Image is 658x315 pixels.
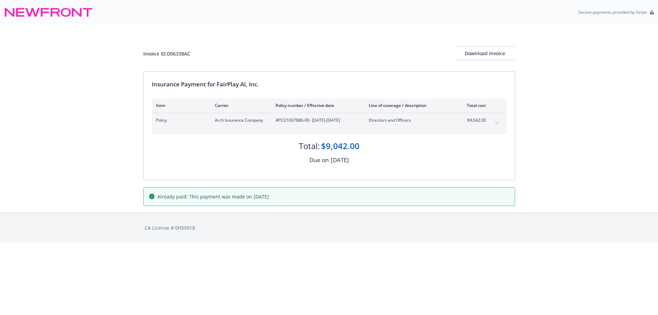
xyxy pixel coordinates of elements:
[143,50,190,57] div: Invoice ID: D06338AC
[276,102,358,108] div: Policy number / Effective date
[152,113,507,133] div: PolicyArch Insurance Company#PCD1007886-00- [DATE]-[DATE]Directors and Officers$9,042.00expand co...
[491,117,502,128] button: expand content
[215,102,265,108] div: Carrier
[152,80,507,89] div: Insurance Payment for FairPlay AI, Inc.
[309,156,329,165] div: Due on
[321,140,360,152] div: $9,042.00
[460,102,486,108] div: Total cost
[215,117,265,123] span: Arch Insurance Company
[145,224,514,231] div: CA License # 0H55918
[276,117,358,123] span: #PCD1007886-00 - [DATE]-[DATE]
[369,102,449,108] div: Line of coverage / description
[156,117,204,123] span: Policy
[455,47,515,60] button: Download Invoice
[156,102,204,108] div: Item
[299,140,320,152] div: Total:
[460,117,486,123] span: $9,042.00
[369,117,449,123] span: Directors and Officers
[157,193,269,200] span: Already paid: This payment was made on [DATE]
[578,9,647,15] p: Secure payments provided by Stripe
[331,156,349,165] div: [DATE]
